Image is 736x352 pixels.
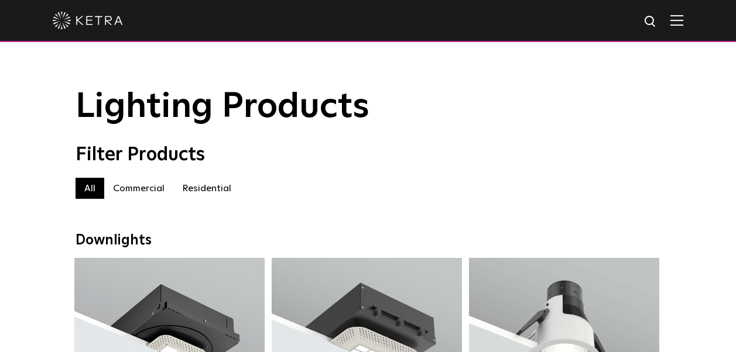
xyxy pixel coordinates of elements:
[173,178,240,199] label: Residential
[643,15,658,29] img: search icon
[53,12,123,29] img: ketra-logo-2019-white
[76,178,104,199] label: All
[76,144,661,166] div: Filter Products
[104,178,173,199] label: Commercial
[76,232,661,249] div: Downlights
[76,89,369,125] span: Lighting Products
[670,15,683,26] img: Hamburger%20Nav.svg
